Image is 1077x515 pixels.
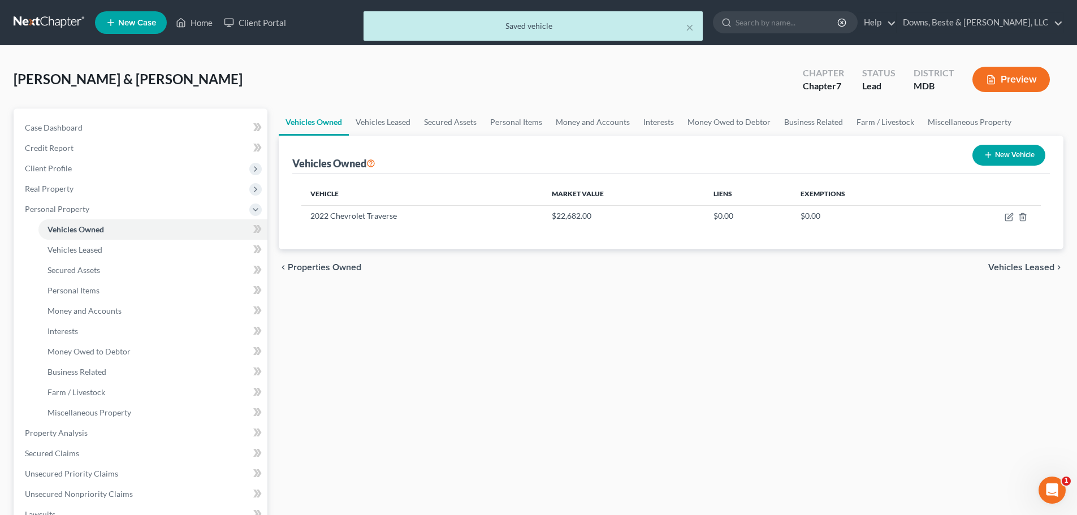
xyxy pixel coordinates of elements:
a: Personal Items [38,280,267,301]
button: New Vehicle [972,145,1045,166]
th: Vehicle [301,183,543,205]
a: Unsecured Priority Claims [16,464,267,484]
iframe: Intercom live chat [1039,477,1066,504]
td: $0.00 [704,205,792,227]
a: Secured Assets [38,260,267,280]
a: Money and Accounts [549,109,637,136]
div: Lead [862,80,896,93]
td: $0.00 [791,205,936,227]
a: Vehicles Leased [38,240,267,260]
i: chevron_left [279,263,288,272]
span: Miscellaneous Property [47,408,131,417]
span: 1 [1062,477,1071,486]
th: Liens [704,183,792,205]
span: Personal Items [47,285,100,295]
a: Business Related [38,362,267,382]
a: Interests [637,109,681,136]
span: 7 [836,80,841,91]
a: Money Owed to Debtor [38,341,267,362]
span: Vehicles Leased [47,245,102,254]
span: Money and Accounts [47,306,122,315]
a: Business Related [777,109,850,136]
div: Saved vehicle [373,20,694,32]
td: 2022 Chevrolet Traverse [301,205,543,227]
div: District [914,67,954,80]
a: Personal Items [483,109,549,136]
span: Property Analysis [25,428,88,438]
button: Vehicles Leased chevron_right [988,263,1063,272]
button: chevron_left Properties Owned [279,263,361,272]
span: Personal Property [25,204,89,214]
span: Vehicles Owned [47,224,104,234]
th: Market Value [543,183,704,205]
span: Unsecured Nonpriority Claims [25,489,133,499]
span: [PERSON_NAME] & [PERSON_NAME] [14,71,243,87]
a: Unsecured Nonpriority Claims [16,484,267,504]
a: Vehicles Leased [349,109,417,136]
a: Miscellaneous Property [38,403,267,423]
a: Credit Report [16,138,267,158]
a: Secured Claims [16,443,267,464]
span: Real Property [25,184,73,193]
span: Money Owed to Debtor [47,347,131,356]
span: Farm / Livestock [47,387,105,397]
div: MDB [914,80,954,93]
a: Money and Accounts [38,301,267,321]
a: Secured Assets [417,109,483,136]
div: Status [862,67,896,80]
div: Vehicles Owned [292,157,375,170]
button: Preview [972,67,1050,92]
a: Farm / Livestock [38,382,267,403]
div: Chapter [803,67,844,80]
span: Interests [47,326,78,336]
a: Property Analysis [16,423,267,443]
i: chevron_right [1054,263,1063,272]
span: Secured Claims [25,448,79,458]
span: Properties Owned [288,263,361,272]
a: Vehicles Owned [279,109,349,136]
a: Case Dashboard [16,118,267,138]
a: Money Owed to Debtor [681,109,777,136]
span: Case Dashboard [25,123,83,132]
a: Interests [38,321,267,341]
span: Business Related [47,367,106,376]
button: × [686,20,694,34]
span: Client Profile [25,163,72,173]
span: Credit Report [25,143,73,153]
span: Unsecured Priority Claims [25,469,118,478]
a: Vehicles Owned [38,219,267,240]
td: $22,682.00 [543,205,704,227]
a: Farm / Livestock [850,109,921,136]
span: Vehicles Leased [988,263,1054,272]
a: Miscellaneous Property [921,109,1018,136]
span: Secured Assets [47,265,100,275]
th: Exemptions [791,183,936,205]
div: Chapter [803,80,844,93]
